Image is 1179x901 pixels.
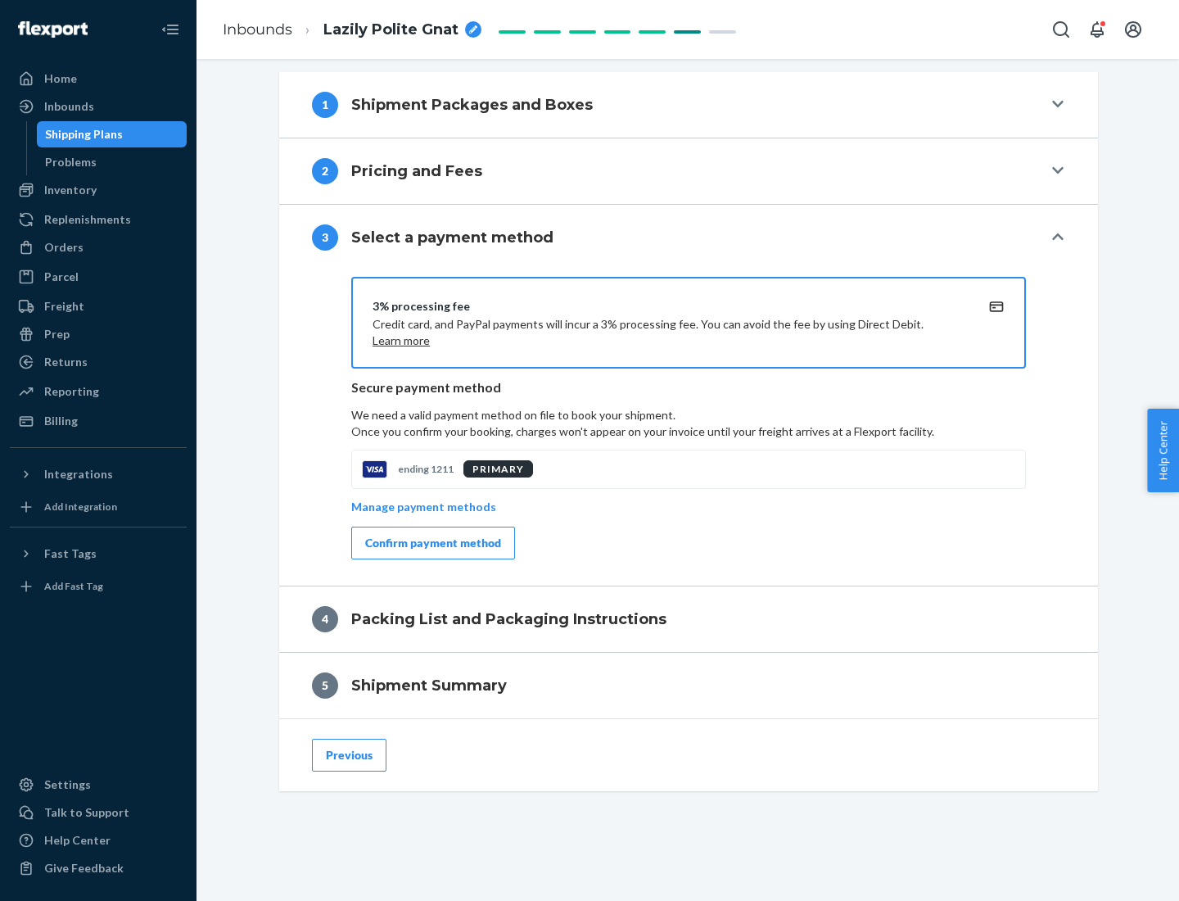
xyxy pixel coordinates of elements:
div: Returns [44,354,88,370]
div: Talk to Support [44,804,129,821]
button: Open account menu [1117,13,1150,46]
p: Once you confirm your booking, charges won't appear on your invoice until your freight arrives at... [351,423,1026,440]
div: Parcel [44,269,79,285]
div: Shipping Plans [45,126,123,143]
p: Credit card, and PayPal payments will incur a 3% processing fee. You can avoid the fee by using D... [373,316,965,349]
div: Integrations [44,466,113,482]
div: Prep [44,326,70,342]
button: Integrations [10,461,187,487]
h4: Shipment Packages and Boxes [351,94,593,115]
button: Open notifications [1081,13,1113,46]
div: Inventory [44,182,97,198]
button: Learn more [373,333,430,349]
div: 3 [312,224,338,251]
a: Billing [10,408,187,434]
div: Problems [45,154,97,170]
h4: Select a payment method [351,227,553,248]
div: Settings [44,776,91,793]
a: Orders [10,234,187,260]
a: Parcel [10,264,187,290]
div: 3% processing fee [373,298,965,315]
div: 4 [312,606,338,632]
div: Freight [44,298,84,315]
div: Billing [44,413,78,429]
a: Add Fast Tag [10,573,187,600]
div: Confirm payment method [365,535,501,551]
a: Add Integration [10,494,187,520]
button: Fast Tags [10,541,187,567]
div: Orders [44,239,84,256]
button: 1Shipment Packages and Boxes [279,72,1098,138]
div: Inbounds [44,98,94,115]
div: Add Fast Tag [44,579,103,593]
div: Help Center [44,832,111,849]
a: Replenishments [10,206,187,233]
a: Freight [10,293,187,319]
button: 4Packing List and Packaging Instructions [279,586,1098,652]
a: Returns [10,349,187,375]
a: Shipping Plans [37,121,187,147]
div: Home [44,70,77,87]
a: Prep [10,321,187,347]
button: Open Search Box [1045,13,1077,46]
button: 5Shipment Summary [279,653,1098,718]
img: Flexport logo [18,21,88,38]
a: Inbounds [223,20,292,38]
div: Add Integration [44,500,117,514]
button: Close Navigation [154,13,187,46]
div: Reporting [44,383,99,400]
a: Inventory [10,177,187,203]
a: Inbounds [10,93,187,120]
a: Problems [37,149,187,175]
button: Give Feedback [10,855,187,881]
div: Replenishments [44,211,131,228]
div: 5 [312,672,338,699]
div: 2 [312,158,338,184]
button: Confirm payment method [351,527,515,559]
a: Reporting [10,378,187,405]
p: We need a valid payment method on file to book your shipment. [351,407,1026,440]
ol: breadcrumbs [210,6,495,54]
h4: Packing List and Packaging Instructions [351,609,666,630]
button: 3Select a payment method [279,205,1098,270]
p: ending 1211 [398,462,454,476]
button: Help Center [1147,409,1179,492]
button: Previous [312,739,386,772]
div: PRIMARY [463,460,533,478]
button: 2Pricing and Fees [279,138,1098,204]
p: Secure payment method [351,378,1026,397]
div: Fast Tags [44,546,97,562]
div: 1 [312,92,338,118]
h4: Shipment Summary [351,675,507,696]
p: Manage payment methods [351,499,496,515]
h4: Pricing and Fees [351,161,482,182]
div: Give Feedback [44,860,124,876]
span: Lazily Polite Gnat [323,20,458,41]
a: Talk to Support [10,799,187,826]
a: Help Center [10,827,187,853]
a: Settings [10,772,187,798]
a: Home [10,66,187,92]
